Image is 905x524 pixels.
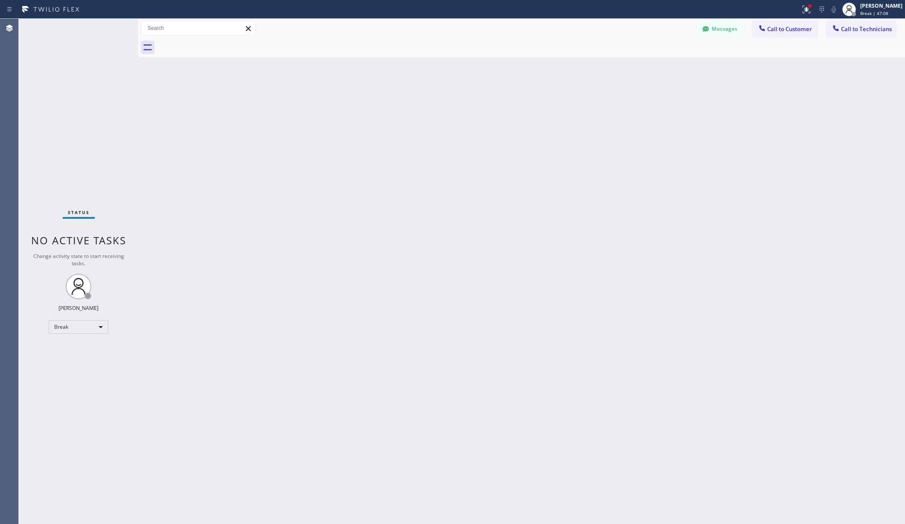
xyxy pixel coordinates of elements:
[58,304,99,312] div: [PERSON_NAME]
[828,3,840,15] button: Mute
[49,320,108,334] div: Break
[841,25,892,33] span: Call to Technicians
[697,21,744,37] button: Messages
[767,25,812,33] span: Call to Customer
[860,2,902,9] div: [PERSON_NAME]
[141,21,256,35] input: Search
[826,21,896,37] button: Call to Technicians
[31,233,126,247] span: No active tasks
[860,10,888,16] span: Break | 47:08
[33,252,124,267] span: Change activity state to start receiving tasks.
[752,21,818,37] button: Call to Customer
[68,209,90,215] span: Status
